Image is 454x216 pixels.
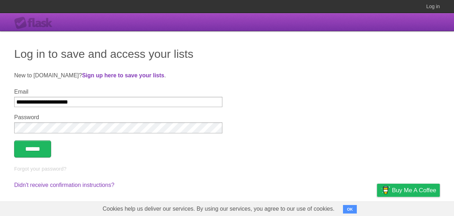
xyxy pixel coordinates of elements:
[14,45,440,62] h1: Log in to save and access your lists
[381,184,390,196] img: Buy me a coffee
[14,166,66,172] a: Forgot your password?
[343,205,357,214] button: OK
[14,17,57,29] div: Flask
[392,184,436,196] span: Buy me a coffee
[377,184,440,197] a: Buy me a coffee
[82,72,164,78] a: Sign up here to save your lists
[95,202,342,216] span: Cookies help us deliver our services. By using our services, you agree to our use of cookies.
[14,71,440,80] p: New to [DOMAIN_NAME]? .
[14,182,114,188] a: Didn't receive confirmation instructions?
[14,89,222,95] label: Email
[14,114,222,121] label: Password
